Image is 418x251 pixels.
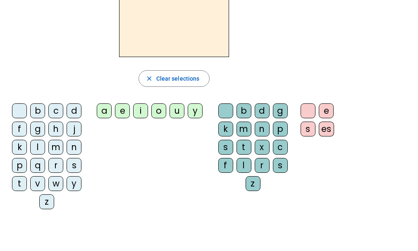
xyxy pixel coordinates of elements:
[273,158,288,173] div: s
[12,158,27,173] div: p
[67,103,81,118] div: d
[255,122,270,136] div: n
[255,158,270,173] div: r
[12,122,27,136] div: f
[218,140,233,155] div: s
[67,140,81,155] div: n
[67,158,81,173] div: s
[151,103,166,118] div: o
[12,176,27,191] div: t
[48,122,63,136] div: h
[273,140,288,155] div: c
[30,176,45,191] div: v
[273,122,288,136] div: p
[133,103,148,118] div: i
[67,176,81,191] div: y
[48,158,63,173] div: r
[319,122,334,136] div: es
[139,70,210,87] button: Clear selections
[319,103,334,118] div: e
[30,122,45,136] div: g
[48,140,63,155] div: m
[301,122,315,136] div: s
[188,103,203,118] div: y
[255,103,270,118] div: d
[39,194,54,209] div: z
[30,140,45,155] div: l
[146,75,153,82] mat-icon: close
[255,140,270,155] div: x
[48,176,63,191] div: w
[236,158,251,173] div: l
[273,103,288,118] div: g
[236,140,251,155] div: t
[246,176,260,191] div: z
[156,74,200,84] span: Clear selections
[170,103,184,118] div: u
[236,122,251,136] div: m
[97,103,112,118] div: a
[236,103,251,118] div: b
[30,103,45,118] div: b
[67,122,81,136] div: j
[48,103,63,118] div: c
[218,158,233,173] div: f
[218,122,233,136] div: k
[30,158,45,173] div: q
[12,140,27,155] div: k
[115,103,130,118] div: e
